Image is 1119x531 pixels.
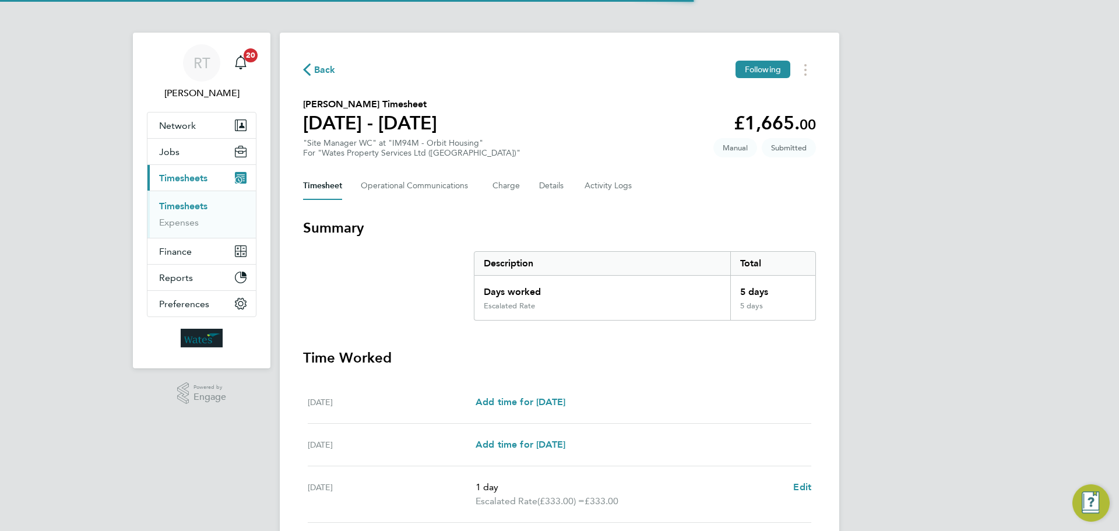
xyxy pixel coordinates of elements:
[303,97,437,111] h2: [PERSON_NAME] Timesheet
[1072,484,1110,522] button: Engage Resource Center
[484,301,535,311] div: Escalated Rate
[793,480,811,494] a: Edit
[308,438,476,452] div: [DATE]
[585,495,618,507] span: £333.00
[193,382,226,392] span: Powered by
[474,251,816,321] div: Summary
[476,494,537,508] span: Escalated Rate
[793,481,811,493] span: Edit
[159,217,199,228] a: Expenses
[159,146,180,157] span: Jobs
[147,44,256,100] a: RT[PERSON_NAME]
[193,392,226,402] span: Engage
[492,172,520,200] button: Charge
[147,165,256,191] button: Timesheets
[133,33,270,368] nav: Main navigation
[303,138,520,158] div: "Site Manager WC" at "IM94M - Orbit Housing"
[539,172,566,200] button: Details
[745,64,781,75] span: Following
[730,252,815,275] div: Total
[147,112,256,138] button: Network
[229,44,252,82] a: 20
[303,111,437,135] h1: [DATE] - [DATE]
[713,138,757,157] span: This timesheet was manually created.
[147,139,256,164] button: Jobs
[308,480,476,508] div: [DATE]
[730,301,815,320] div: 5 days
[762,138,816,157] span: This timesheet is Submitted.
[159,173,207,184] span: Timesheets
[361,172,474,200] button: Operational Communications
[147,265,256,290] button: Reports
[147,86,256,100] span: Rod Tapper
[159,272,193,283] span: Reports
[537,495,585,507] span: (£333.00) =
[734,112,816,134] app-decimal: £1,665.
[476,439,565,450] span: Add time for [DATE]
[147,238,256,264] button: Finance
[800,116,816,133] span: 00
[308,395,476,409] div: [DATE]
[585,172,634,200] button: Activity Logs
[244,48,258,62] span: 20
[736,61,790,78] button: Following
[159,298,209,310] span: Preferences
[730,276,815,301] div: 5 days
[474,276,730,301] div: Days worked
[303,219,816,237] h3: Summary
[314,63,336,77] span: Back
[147,291,256,317] button: Preferences
[303,349,816,367] h3: Time Worked
[303,62,336,77] button: Back
[795,61,816,79] button: Timesheets Menu
[193,55,210,71] span: RT
[177,382,227,405] a: Powered byEngage
[474,252,730,275] div: Description
[476,395,565,409] a: Add time for [DATE]
[303,148,520,158] div: For "Wates Property Services Ltd ([GEOGRAPHIC_DATA])"
[159,120,196,131] span: Network
[147,329,256,347] a: Go to home page
[476,438,565,452] a: Add time for [DATE]
[476,480,784,494] p: 1 day
[159,201,207,212] a: Timesheets
[476,396,565,407] span: Add time for [DATE]
[159,246,192,257] span: Finance
[181,329,223,347] img: wates-logo-retina.png
[303,172,342,200] button: Timesheet
[147,191,256,238] div: Timesheets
